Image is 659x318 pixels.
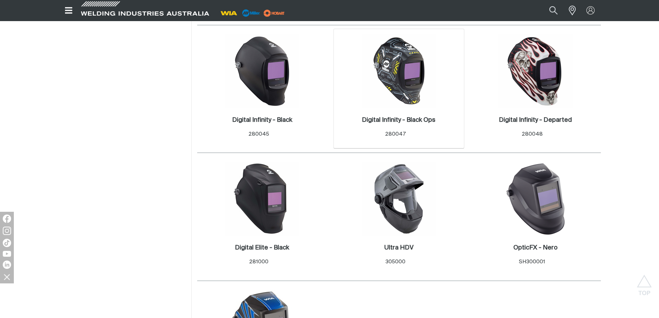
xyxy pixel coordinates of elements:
[249,259,268,264] span: 281000
[262,8,287,18] img: miller
[3,251,11,257] img: YouTube
[3,227,11,235] img: Instagram
[499,117,572,123] h2: Digital Infinity - Departed
[542,3,565,18] button: Search products
[384,244,413,252] a: Ultra HDV
[362,162,436,236] img: Ultra HDV
[362,34,436,108] img: Digital Infinity - Black Ops
[3,215,11,223] img: Facebook
[362,116,436,124] a: Digital Infinity - Black Ops
[3,261,11,269] img: LinkedIn
[519,259,545,264] span: SH300001
[385,131,406,137] span: 280047
[362,117,436,123] h2: Digital Infinity - Black Ops
[232,116,292,124] a: Digital Infinity - Black
[225,34,299,108] img: Digital Infinity - Black
[522,131,543,137] span: 280048
[513,245,558,251] h2: OpticFX - Nero
[3,239,11,247] img: TikTok
[498,162,573,236] img: OpticFX - Nero
[232,117,292,123] h2: Digital Infinity - Black
[637,275,652,290] button: Scroll to top
[498,34,573,108] img: Digital Infinity - Departed
[385,259,405,264] span: 305000
[262,10,287,16] a: miller
[533,3,565,18] input: Product name or item number...
[225,162,299,236] img: Digital Elite - Black
[499,116,572,124] a: Digital Infinity - Departed
[235,244,289,252] a: Digital Elite - Black
[384,245,413,251] h2: Ultra HDV
[235,245,289,251] h2: Digital Elite - Black
[1,271,13,283] img: hide socials
[248,131,269,137] span: 280045
[513,244,558,252] a: OpticFX - Nero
